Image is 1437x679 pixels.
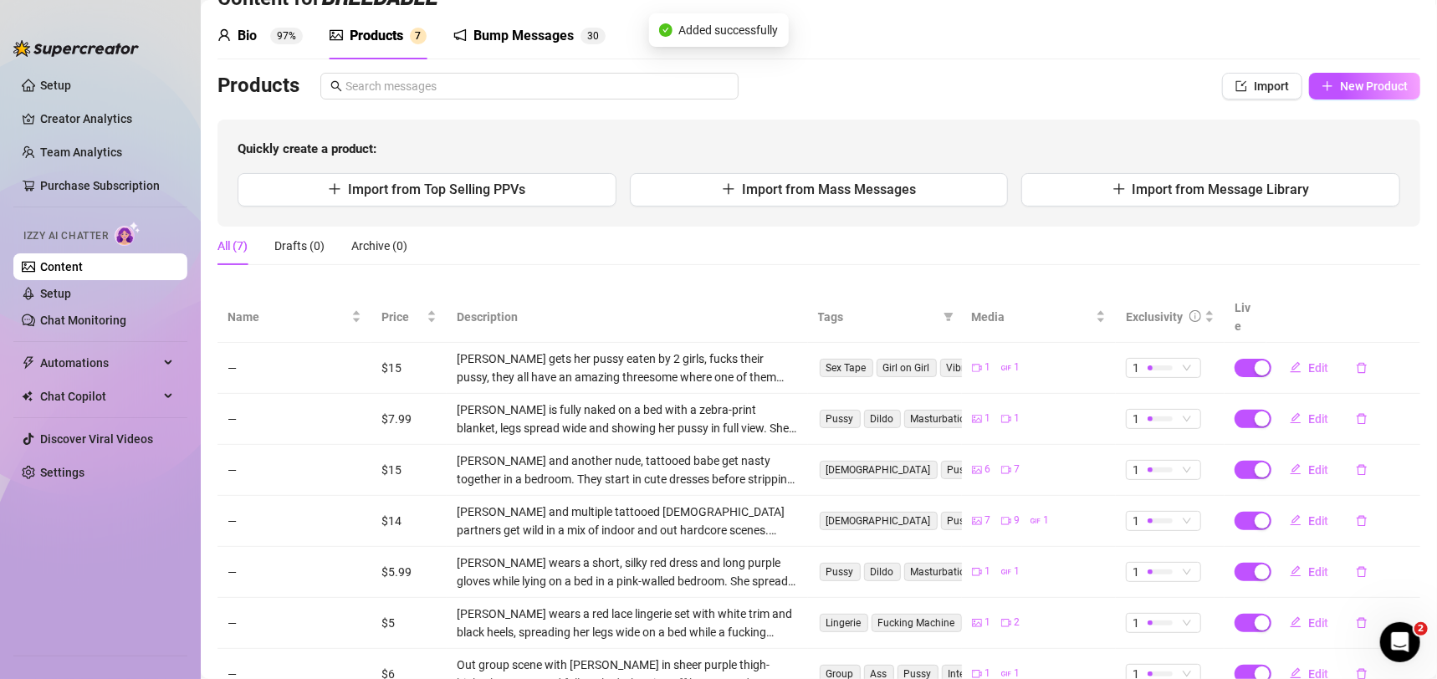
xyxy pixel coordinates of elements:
th: Live [1225,292,1266,343]
span: Added successfully [679,21,779,39]
span: video-camera [972,669,982,679]
div: Bio [238,26,257,46]
td: — [217,394,371,445]
span: 1 [985,411,991,426]
button: Import from Message Library [1021,173,1400,207]
td: — [217,598,371,649]
img: logo-BBDzfeDw.svg [13,40,139,57]
span: Pussy [820,410,861,428]
span: Import from Message Library [1133,181,1310,197]
span: edit [1290,667,1301,679]
button: Edit [1276,610,1342,636]
span: gif [1001,669,1011,679]
button: Edit [1276,457,1342,483]
button: Import [1222,73,1302,100]
span: gif [1001,363,1011,373]
span: 0 [593,30,599,42]
span: video-camera [1001,465,1011,475]
span: plus [1322,80,1333,92]
div: Exclusivity [1126,308,1183,326]
span: Lingerie [820,614,868,632]
span: 2 [1414,622,1428,636]
span: Import from Top Selling PPVs [348,181,525,197]
span: edit [1290,361,1301,373]
span: 1 [1133,512,1139,530]
span: 1 [1133,461,1139,479]
span: Pussy [820,563,861,581]
span: Automations [40,350,159,376]
th: Price [371,292,447,343]
button: New Product [1309,73,1420,100]
span: Masturbation [904,410,979,428]
span: Dildo [864,410,901,428]
span: picture [972,414,982,424]
span: video-camera [972,567,982,577]
span: 1 [985,615,991,630]
span: Edit [1308,361,1329,375]
span: 3 [587,30,593,42]
span: plus [1112,182,1126,196]
span: Edit [1308,463,1329,477]
span: delete [1356,515,1368,527]
iframe: Intercom live chat [1380,622,1420,662]
span: Vibrator [940,359,990,377]
td: $15 [371,343,447,394]
span: Price [381,308,423,326]
span: video-camera [972,363,982,373]
button: Edit [1276,508,1342,534]
td: — [217,343,371,394]
span: 1 [1015,411,1020,426]
div: Products [350,26,403,46]
span: 1 [1015,564,1020,579]
span: user [217,28,231,42]
span: New Product [1340,79,1408,93]
span: edit [1290,463,1301,475]
th: Tags [808,292,962,343]
span: Edit [1308,514,1329,528]
button: delete [1342,508,1381,534]
div: [PERSON_NAME] is fully naked on a bed with a zebra-print blanket, legs spread wide and showing he... [457,401,797,437]
span: thunderbolt [22,356,35,370]
span: 1 [985,360,991,375]
span: Edit [1308,616,1329,630]
span: Edit [1308,565,1329,579]
td: $7.99 [371,394,447,445]
span: Izzy AI Chatter [23,228,108,244]
td: $5 [371,598,447,649]
span: video-camera [1001,516,1011,526]
span: Import from Mass Messages [742,181,916,197]
button: delete [1342,406,1381,432]
span: Masturbation [904,563,979,581]
span: gif [1030,516,1041,526]
span: Pussy [941,512,982,530]
a: Purchase Subscription [40,172,174,199]
h3: Products [217,73,299,100]
span: import [1235,80,1247,92]
span: Tags [818,308,937,326]
span: Import [1254,79,1289,93]
button: Import from Top Selling PPVs [238,173,616,207]
span: picture [972,618,982,628]
span: notification [453,28,467,42]
a: Setup [40,287,71,300]
a: Chat Monitoring [40,314,126,327]
span: gif [1001,567,1011,577]
span: edit [1290,616,1301,628]
strong: Quickly create a product: [238,141,376,156]
span: Girl on Girl [877,359,937,377]
span: edit [1290,565,1301,577]
div: All (7) [217,237,248,255]
th: Description [447,292,807,343]
th: Media [962,292,1116,343]
span: 1 [1133,614,1139,632]
span: video-camera [1001,618,1011,628]
span: Edit [1308,412,1329,426]
span: edit [1290,514,1301,526]
button: Import from Mass Messages [630,173,1009,207]
span: Dildo [864,563,901,581]
span: Media [972,308,1092,326]
span: [DEMOGRAPHIC_DATA] [820,512,938,530]
span: Pussy [941,461,982,479]
td: $15 [371,445,447,496]
div: [PERSON_NAME] gets her pussy eaten by 2 girls, fucks their pussy, they all have an amazing threes... [457,350,797,386]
